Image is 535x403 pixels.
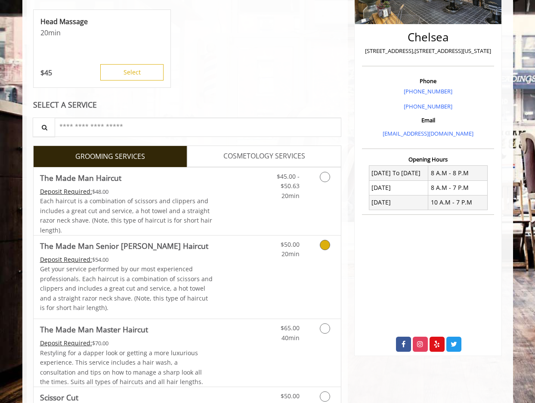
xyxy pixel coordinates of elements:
[75,151,145,162] span: GROOMING SERVICES
[428,195,488,210] td: 10 A.M - 7 P.M
[40,17,164,26] p: Head Massage
[40,68,52,77] p: 45
[40,349,203,386] span: Restyling for a dapper look or getting a more luxurious experience. This service includes a hair ...
[40,197,212,234] span: Each haircut is a combination of scissors and clippers and includes a great cut and service, a ho...
[364,31,492,43] h2: Chelsea
[281,250,300,258] span: 20min
[281,392,300,400] span: $50.00
[33,101,342,109] div: SELECT A SERVICE
[100,64,164,81] button: Select
[40,187,92,195] span: This service needs some Advance to be paid before we block your appointment
[364,117,492,123] h3: Email
[40,264,213,313] p: Get your service performed by our most experienced professionals. Each haircut is a combination o...
[404,102,452,110] a: [PHONE_NUMBER]
[281,324,300,332] span: $65.00
[40,240,208,252] b: The Made Man Senior [PERSON_NAME] Haircut
[281,334,300,342] span: 40min
[383,130,473,137] a: [EMAIL_ADDRESS][DOMAIN_NAME]
[281,192,300,200] span: 20min
[40,187,213,196] div: $48.00
[40,255,213,264] div: $54.00
[428,166,488,180] td: 8 A.M - 8 P.M
[40,255,92,263] span: This service needs some Advance to be paid before we block your appointment
[364,46,492,56] p: [STREET_ADDRESS],[STREET_ADDRESS][US_STATE]
[364,78,492,84] h3: Phone
[369,195,428,210] td: [DATE]
[369,180,428,195] td: [DATE]
[404,87,452,95] a: [PHONE_NUMBER]
[40,338,213,348] div: $70.00
[40,339,92,347] span: This service needs some Advance to be paid before we block your appointment
[40,172,121,184] b: The Made Man Haircut
[281,240,300,248] span: $50.00
[33,118,55,137] button: Service Search
[277,172,300,190] span: $45.00 - $50.63
[369,166,428,180] td: [DATE] To [DATE]
[40,68,44,77] span: $
[40,323,148,335] b: The Made Man Master Haircut
[362,156,494,162] h3: Opening Hours
[40,28,164,37] p: 20
[48,28,61,37] span: min
[223,151,305,162] span: COSMETOLOGY SERVICES
[428,180,488,195] td: 8 A.M - 7 P.M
